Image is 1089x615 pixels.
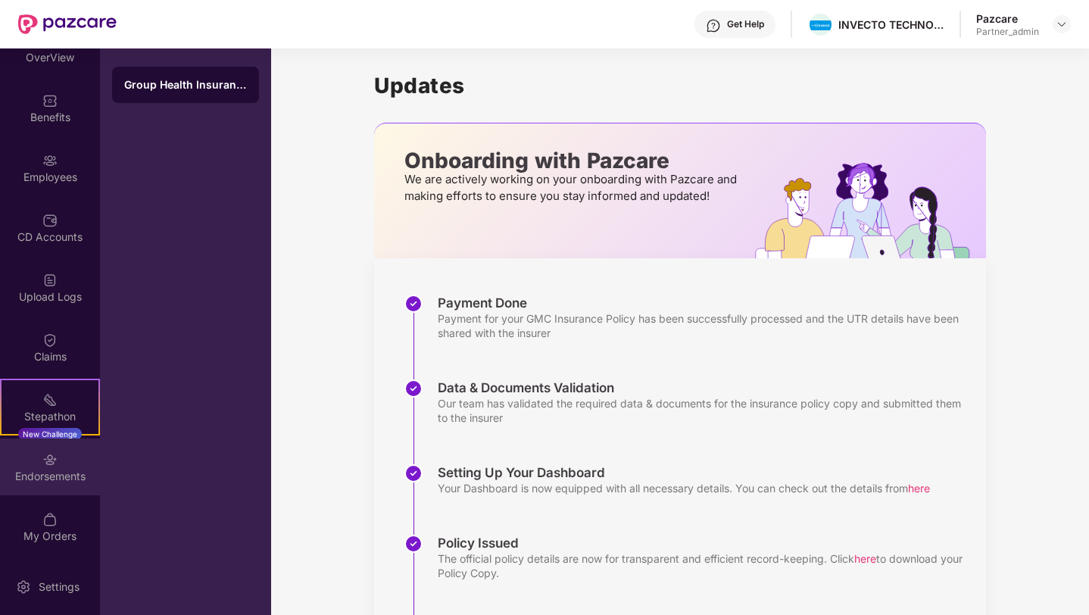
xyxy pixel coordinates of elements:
div: Get Help [727,18,764,30]
img: svg+xml;base64,PHN2ZyBpZD0iQmVuZWZpdHMiIHhtbG5zPSJodHRwOi8vd3d3LnczLm9yZy8yMDAwL3N2ZyIgd2lkdGg9Ij... [42,93,58,108]
img: invecto.png [810,20,832,31]
div: Settings [34,579,84,595]
div: Policy Issued [438,535,971,551]
p: Onboarding with Pazcare [404,154,741,167]
div: Our team has validated the required data & documents for the insurance policy copy and submitted ... [438,396,971,425]
img: svg+xml;base64,PHN2ZyBpZD0iU3RlcC1Eb25lLTMyeDMyIiB4bWxucz0iaHR0cDovL3d3dy53My5vcmcvMjAwMC9zdmciIH... [404,535,423,553]
span: here [908,482,930,495]
img: svg+xml;base64,PHN2ZyBpZD0iSGVscC0zMngzMiIgeG1sbnM9Imh0dHA6Ly93d3cudzMub3JnLzIwMDAvc3ZnIiB3aWR0aD... [706,18,721,33]
div: The official policy details are now for transparent and efficient record-keeping. Click to downlo... [438,551,971,580]
div: Payment Done [438,295,971,311]
div: New Challenge [18,428,82,440]
div: Group Health Insurance [124,77,247,92]
div: Pazcare [976,11,1039,26]
h1: Updates [374,73,986,98]
img: svg+xml;base64,PHN2ZyBpZD0iRW1wbG95ZWVzIiB4bWxucz0iaHR0cDovL3d3dy53My5vcmcvMjAwMC9zdmciIHdpZHRoPS... [42,153,58,168]
img: svg+xml;base64,PHN2ZyBpZD0iTXlfT3JkZXJzIiBkYXRhLW5hbWU9Ik15IE9yZGVycyIgeG1sbnM9Imh0dHA6Ly93d3cudz... [42,512,58,527]
img: svg+xml;base64,PHN2ZyB4bWxucz0iaHR0cDovL3d3dy53My5vcmcvMjAwMC9zdmciIHdpZHRoPSIyMSIgaGVpZ2h0PSIyMC... [42,392,58,407]
div: Stepathon [2,409,98,424]
span: here [854,552,876,565]
div: Payment for your GMC Insurance Policy has been successfully processed and the UTR details have be... [438,311,971,340]
div: Partner_admin [976,26,1039,38]
img: svg+xml;base64,PHN2ZyBpZD0iU2V0dGluZy0yMHgyMCIgeG1sbnM9Imh0dHA6Ly93d3cudzMub3JnLzIwMDAvc3ZnIiB3aW... [16,579,31,595]
div: Your Dashboard is now equipped with all necessary details. You can check out the details from [438,481,930,495]
img: svg+xml;base64,PHN2ZyBpZD0iRW5kb3JzZW1lbnRzIiB4bWxucz0iaHR0cDovL3d3dy53My5vcmcvMjAwMC9zdmciIHdpZH... [42,452,58,467]
img: svg+xml;base64,PHN2ZyBpZD0iU3RlcC1Eb25lLTMyeDMyIiB4bWxucz0iaHR0cDovL3d3dy53My5vcmcvMjAwMC9zdmciIH... [404,464,423,482]
div: INVECTO TECHNOLOGIES PRIVATE LIMITED [838,17,944,32]
img: svg+xml;base64,PHN2ZyBpZD0iVXBsb2FkX0xvZ3MiIGRhdGEtbmFtZT0iVXBsb2FkIExvZ3MiIHhtbG5zPSJodHRwOi8vd3... [42,273,58,288]
img: svg+xml;base64,PHN2ZyBpZD0iQ2xhaW0iIHhtbG5zPSJodHRwOi8vd3d3LnczLm9yZy8yMDAwL3N2ZyIgd2lkdGg9IjIwIi... [42,332,58,348]
p: We are actively working on your onboarding with Pazcare and making efforts to ensure you stay inf... [404,171,741,204]
img: hrOnboarding [755,163,986,258]
img: svg+xml;base64,PHN2ZyBpZD0iRHJvcGRvd24tMzJ4MzIiIHhtbG5zPSJodHRwOi8vd3d3LnczLm9yZy8yMDAwL3N2ZyIgd2... [1056,18,1068,30]
div: Data & Documents Validation [438,379,971,396]
img: svg+xml;base64,PHN2ZyBpZD0iQ0RfQWNjb3VudHMiIGRhdGEtbmFtZT0iQ0QgQWNjb3VudHMiIHhtbG5zPSJodHRwOi8vd3... [42,213,58,228]
img: svg+xml;base64,PHN2ZyBpZD0iU3RlcC1Eb25lLTMyeDMyIiB4bWxucz0iaHR0cDovL3d3dy53My5vcmcvMjAwMC9zdmciIH... [404,379,423,398]
img: New Pazcare Logo [18,14,117,34]
img: svg+xml;base64,PHN2ZyBpZD0iU3RlcC1Eb25lLTMyeDMyIiB4bWxucz0iaHR0cDovL3d3dy53My5vcmcvMjAwMC9zdmciIH... [404,295,423,313]
div: Setting Up Your Dashboard [438,464,930,481]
